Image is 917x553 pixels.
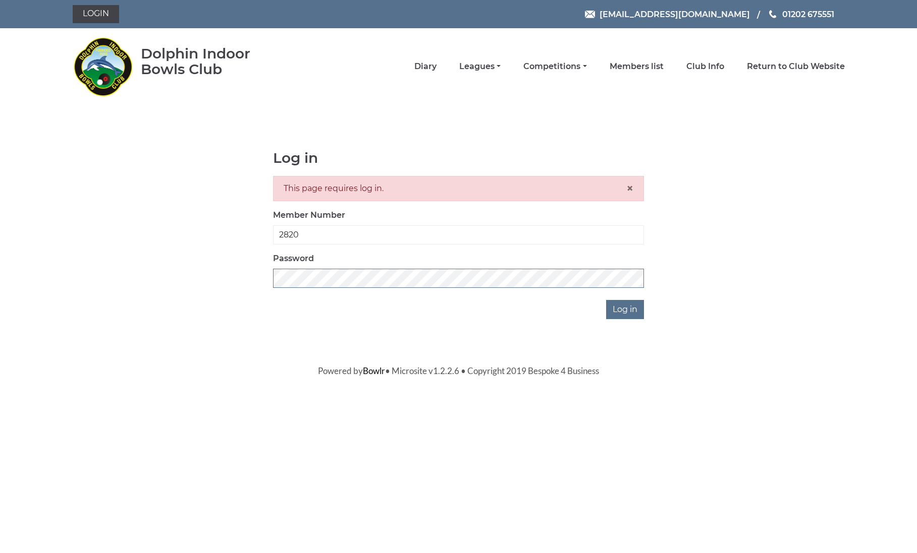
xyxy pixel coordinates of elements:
img: Email [585,11,595,18]
a: Email [EMAIL_ADDRESS][DOMAIN_NAME] [585,8,750,21]
a: Club Info [686,61,724,72]
a: Login [73,5,119,23]
a: Phone us 01202 675551 [768,8,834,21]
button: Close [626,182,633,195]
a: Diary [414,61,437,72]
a: Bowlr [363,365,385,376]
img: Phone us [769,10,776,18]
span: × [626,181,633,196]
div: Dolphin Indoor Bowls Club [141,46,283,77]
a: Members list [610,61,664,72]
a: Competitions [523,61,586,72]
a: Leagues [459,61,501,72]
label: Member Number [273,209,345,221]
span: [EMAIL_ADDRESS][DOMAIN_NAME] [600,9,750,19]
div: This page requires log in. [273,176,644,201]
img: Dolphin Indoor Bowls Club [73,31,133,102]
label: Password [273,253,314,265]
span: Powered by • Microsite v1.2.2.6 • Copyright 2019 Bespoke 4 Business [318,365,599,376]
h1: Log in [273,150,644,166]
a: Return to Club Website [747,61,845,72]
span: 01202 675551 [782,9,834,19]
input: Log in [606,300,644,319]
